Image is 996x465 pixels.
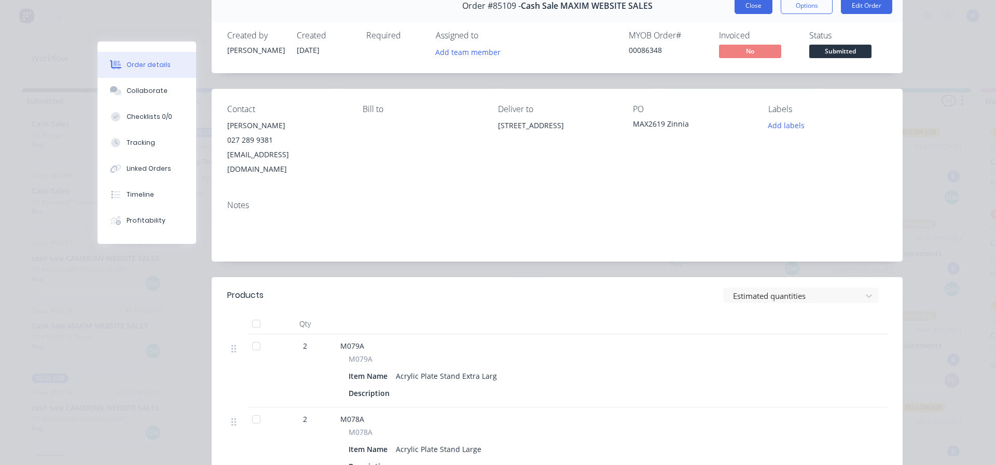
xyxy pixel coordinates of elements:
div: Invoiced [719,31,797,40]
button: Timeline [98,182,196,208]
button: Checklists 0/0 [98,104,196,130]
div: Contact [227,104,346,114]
div: [STREET_ADDRESS] [498,118,617,133]
div: Deliver to [498,104,617,114]
button: Linked Orders [98,156,196,182]
span: M079A [349,353,372,364]
div: [PERSON_NAME] [227,118,346,133]
div: Description [349,386,394,401]
div: Acrylic Plate Stand Extra Larg [392,368,501,384]
button: Add team member [430,45,506,59]
span: Cash Sale MAXIM WEBSITE SALES [521,1,653,11]
div: Timeline [127,190,154,199]
div: [PERSON_NAME] [227,45,284,56]
div: Status [809,31,887,40]
span: [DATE] [297,45,320,55]
span: 2 [303,414,307,425]
button: Tracking [98,130,196,156]
div: Tracking [127,138,155,147]
div: Assigned to [436,31,539,40]
span: M078A [340,414,364,424]
span: M078A [349,427,372,437]
div: Item Name [349,368,392,384]
span: Submitted [809,45,872,58]
span: M079A [340,341,364,351]
div: [EMAIL_ADDRESS][DOMAIN_NAME] [227,147,346,176]
div: Labels [768,104,887,114]
button: Add team member [436,45,506,59]
div: Order details [127,60,171,70]
div: [PERSON_NAME]027 289 9381[EMAIL_ADDRESS][DOMAIN_NAME] [227,118,346,176]
div: Acrylic Plate Stand Large [392,442,486,457]
div: PO [633,104,752,114]
div: Created by [227,31,284,40]
span: Order #85109 - [462,1,521,11]
button: Profitability [98,208,196,234]
div: 027 289 9381 [227,133,346,147]
div: 00086348 [629,45,707,56]
div: Collaborate [127,86,168,95]
button: Collaborate [98,78,196,104]
div: Profitability [127,216,165,225]
button: Submitted [809,45,872,60]
div: Qty [274,313,336,334]
span: No [719,45,781,58]
div: Created [297,31,354,40]
div: Required [366,31,423,40]
div: Products [227,289,264,302]
button: Add labels [763,118,810,132]
div: Checklists 0/0 [127,112,172,121]
div: Bill to [363,104,481,114]
div: MYOB Order # [629,31,707,40]
div: Notes [227,200,887,210]
button: Order details [98,52,196,78]
div: [STREET_ADDRESS] [498,118,617,152]
div: Linked Orders [127,164,171,173]
div: MAX2619 Zinnia [633,118,752,133]
div: Item Name [349,442,392,457]
span: 2 [303,340,307,351]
